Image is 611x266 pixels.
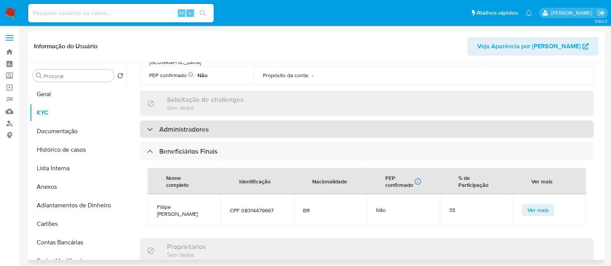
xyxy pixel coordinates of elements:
[140,91,594,116] div: Solicitação de challengesSem dados
[117,73,123,81] button: Retornar ao pedido padrão
[597,9,605,17] a: Sair
[167,95,243,104] h3: Solicitação de challenges
[522,172,562,190] div: Ver mais
[30,141,126,159] button: Histórico de casos
[263,72,309,79] p: Propósito da conta :
[159,125,209,134] h3: Administradores
[167,242,206,251] h3: Proprietários
[159,147,218,156] h3: Beneficiários Finais
[376,207,431,213] div: Não
[551,9,594,17] p: anna.almeida@mercadopago.com.br
[195,8,211,19] button: search-icon
[30,85,126,103] button: Geral
[140,142,594,160] div: Beneficiários Finais
[149,39,241,66] h4: CP: 80060-120 - [GEOGRAPHIC_DATA], [GEOGRAPHIC_DATA], [GEOGRAPHIC_DATA]
[140,120,594,138] div: Administradores
[522,204,554,216] button: Ver mais
[197,72,208,79] p: Não
[157,203,211,217] span: Fillipe [PERSON_NAME]
[167,104,243,111] p: Sem dados
[167,251,206,258] p: Sem dados
[303,207,357,214] span: BR
[30,215,126,233] button: Cartões
[28,8,214,18] input: Pesquise usuários ou casos...
[157,168,211,194] div: Nome completo
[449,207,504,213] div: 35
[312,72,313,79] p: -
[449,168,504,194] div: % de Participação
[467,37,599,56] button: Veja Aparência por [PERSON_NAME]
[230,172,280,190] div: Identificação
[477,9,518,17] span: Atalhos rápidos
[30,233,126,252] button: Contas Bancárias
[230,207,284,214] span: CPF 08314479667
[44,73,111,80] input: Procurar
[30,159,126,178] button: Lista Interna
[526,10,532,16] a: Notificações
[34,42,97,50] h1: Informação do Usuário
[477,37,580,56] span: Veja Aparência por [PERSON_NAME]
[30,178,126,196] button: Anexos
[303,172,356,190] div: Nacionalidade
[140,238,594,263] div: ProprietáriosSem dados
[30,122,126,141] button: Documentação
[30,196,126,215] button: Adiantamentos de Dinheiro
[385,175,422,188] div: PEP confirmado
[36,73,42,79] button: Procurar
[179,9,185,17] span: Alt
[189,9,191,17] span: s
[528,205,549,215] span: Ver mais
[30,103,126,122] button: KYC
[149,72,194,79] p: PEP confirmado :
